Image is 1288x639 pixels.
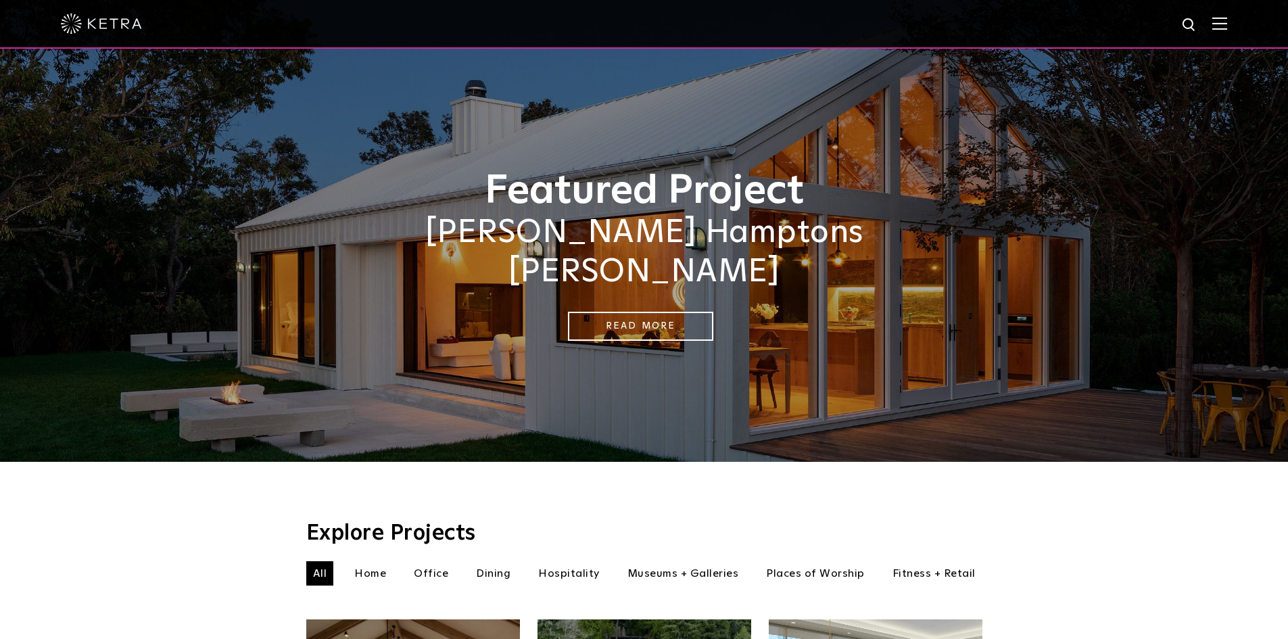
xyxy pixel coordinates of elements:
[568,312,713,341] a: Read More
[1181,17,1198,34] img: search icon
[531,561,606,586] li: Hospitality
[621,561,746,586] li: Museums + Galleries
[1212,17,1227,30] img: Hamburger%20Nav.svg
[61,14,142,34] img: ketra-logo-2019-white
[759,561,872,586] li: Places of Worship
[306,214,982,291] h2: [PERSON_NAME] Hamptons [PERSON_NAME]
[469,561,517,586] li: Dining
[886,561,982,586] li: Fitness + Retail
[306,169,982,214] h1: Featured Project
[348,561,393,586] li: Home
[306,561,334,586] li: All
[407,561,455,586] li: Office
[306,523,982,544] h3: Explore Projects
